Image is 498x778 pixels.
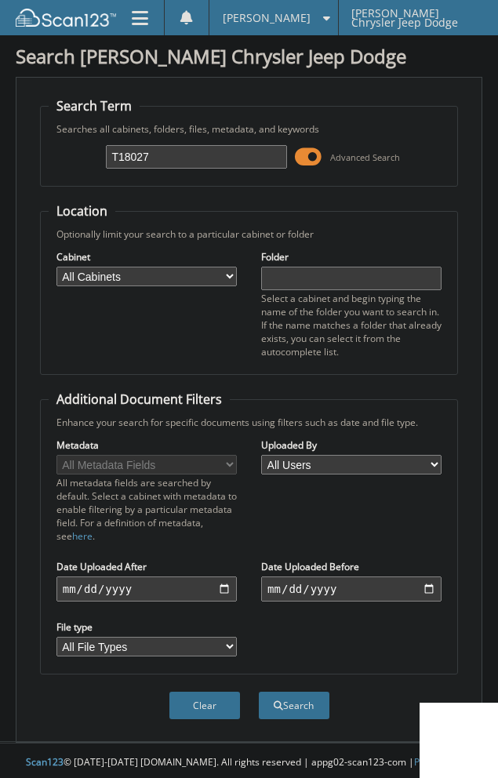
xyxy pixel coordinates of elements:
[49,391,230,408] legend: Additional Document Filters
[56,476,237,543] div: All metadata fields are searched by default. Select a cabinet with metadata to enable filtering b...
[330,151,400,163] span: Advanced Search
[26,755,64,769] span: Scan123
[56,250,237,264] label: Cabinet
[49,202,115,220] legend: Location
[56,620,237,634] label: File type
[56,560,237,573] label: Date Uploaded After
[49,416,450,429] div: Enhance your search for specific documents using filters such as date and file type.
[261,576,442,602] input: end
[261,292,442,358] div: Select a cabinet and begin typing the name of the folder you want to search in. If the name match...
[49,122,450,136] div: Searches all cabinets, folders, files, metadata, and keywords
[169,692,240,719] button: Clear
[72,529,93,543] a: here
[261,560,442,573] label: Date Uploaded Before
[56,438,237,452] label: Metadata
[414,755,473,769] a: Privacy Policy
[420,703,498,778] iframe: Chat Widget
[351,9,485,27] span: [PERSON_NAME] Chrysler Jeep Dodge
[49,227,450,241] div: Optionally limit your search to a particular cabinet or folder
[16,43,482,69] h1: Search [PERSON_NAME] Chrysler Jeep Dodge
[223,13,311,23] span: [PERSON_NAME]
[259,692,329,719] button: Search
[261,438,442,452] label: Uploaded By
[16,9,116,27] img: scan123-logo-white.svg
[56,576,237,602] input: start
[49,97,140,115] legend: Search Term
[261,250,442,264] label: Folder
